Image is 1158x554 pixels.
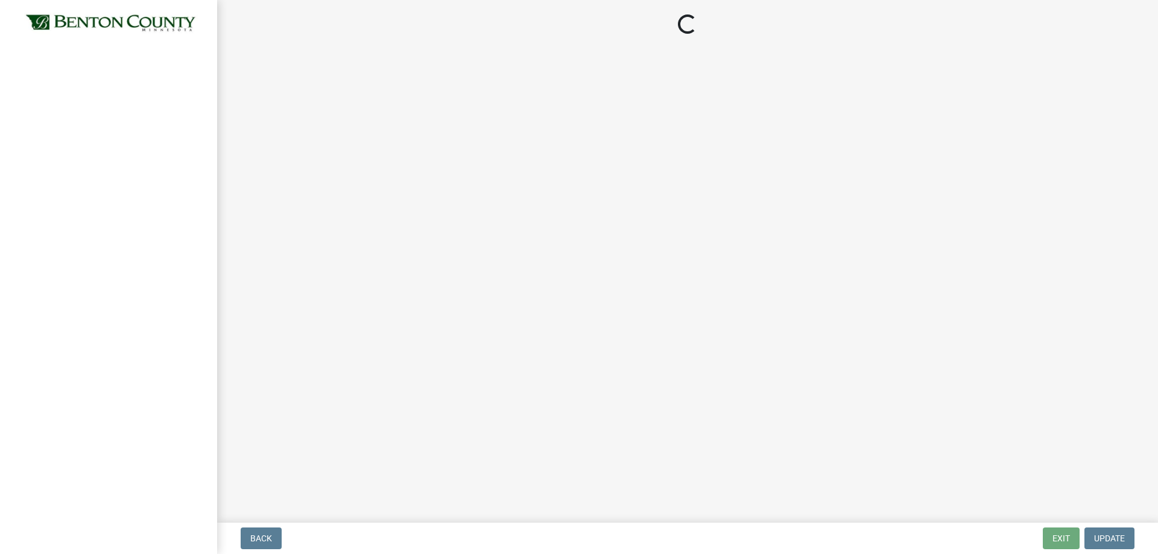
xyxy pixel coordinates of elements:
[1043,527,1080,549] button: Exit
[250,534,272,543] span: Back
[24,13,198,34] img: Benton County, Minnesota
[1084,527,1134,549] button: Update
[1094,534,1125,543] span: Update
[241,527,282,549] button: Back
